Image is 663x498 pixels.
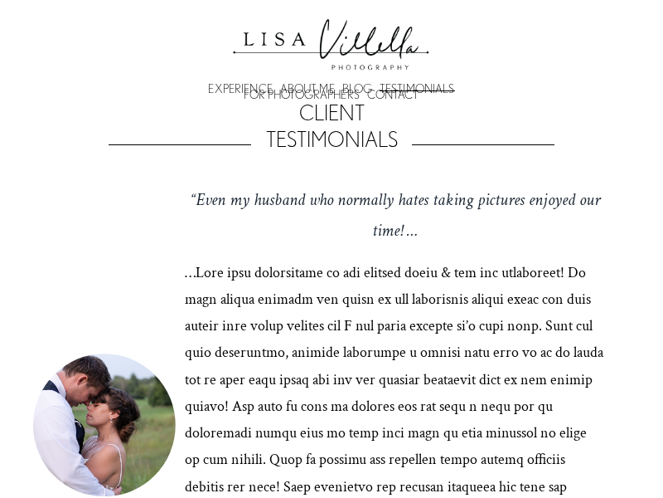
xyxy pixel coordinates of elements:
[342,86,373,92] a: BLOG
[224,2,439,78] img: Lisa Villella Photography
[260,100,403,153] h2: CLIENT TESTIMONIALS
[280,86,335,92] a: ABOUT ME
[244,92,359,98] a: FOR PHOTOGRAPHERS
[190,188,604,242] em: “Even my husband who normally hates taking pictures enjoyed our time! …
[380,86,455,92] a: TESTIMONIALS
[367,92,419,98] a: CONTACT
[208,86,272,92] a: EXPERIENCE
